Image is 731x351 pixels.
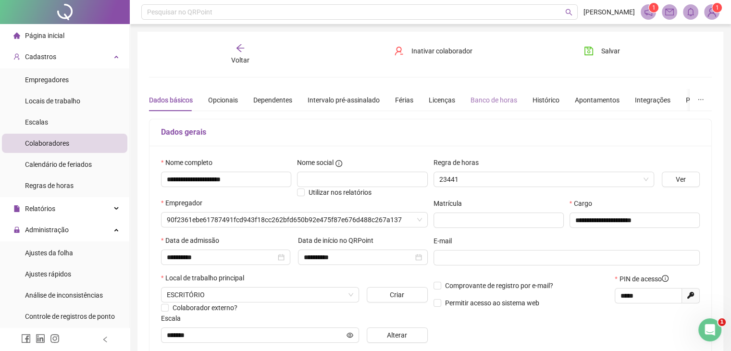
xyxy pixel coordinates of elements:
[25,139,69,147] span: Colaboradores
[690,89,712,111] button: ellipsis
[662,172,700,187] button: Ver
[25,53,56,61] span: Cadastros
[387,330,407,340] span: Alterar
[601,46,620,56] span: Salvar
[575,95,619,105] div: Apontamentos
[161,273,250,283] label: Local de trabalho principal
[445,282,553,289] span: Comprovante de registro por e-mail?
[635,95,670,105] div: Integrações
[583,7,635,17] span: [PERSON_NAME]
[308,95,380,105] div: Intervalo pré-assinalado
[698,318,721,341] iframe: Intercom live chat
[25,118,48,126] span: Escalas
[161,126,700,138] h5: Dados gerais
[718,318,726,326] span: 1
[161,157,219,168] label: Nome completo
[434,157,485,168] label: Regra de horas
[712,3,722,13] sup: Atualize o seu contato no menu Meus Dados
[434,198,468,209] label: Matrícula
[390,289,404,300] span: Criar
[25,249,73,257] span: Ajustes da folha
[395,95,413,105] div: Férias
[649,3,658,13] sup: 1
[471,95,517,105] div: Banco de horas
[167,213,422,227] span: 90f2361ebe61787491fcd943f18cc262bfd650b92e475f87e676d488c267a137
[577,43,627,59] button: Salvar
[434,236,458,246] label: E-mail
[102,336,109,343] span: left
[149,95,193,105] div: Dados básicos
[445,299,539,307] span: Permitir acesso ao sistema web
[25,32,64,39] span: Página inicial
[662,275,669,282] span: info-circle
[697,96,704,103] span: ellipsis
[21,334,31,343] span: facebook
[25,161,92,168] span: Calendário de feriados
[619,274,669,284] span: PIN de acesso
[429,95,455,105] div: Licenças
[298,235,380,246] label: Data de início no QRPoint
[25,76,69,84] span: Empregadores
[394,46,404,56] span: user-delete
[235,43,245,53] span: arrow-left
[167,288,353,302] span: RUA OZÓRIO GUIMARÃES 1557 CENTRO
[716,4,719,11] span: 1
[347,332,353,338] span: eye
[367,287,428,302] button: Criar
[13,53,20,60] span: user-add
[13,226,20,233] span: lock
[161,198,209,208] label: Empregador
[25,182,74,189] span: Regras de horas
[686,95,723,105] div: Preferências
[25,205,55,213] span: Relatórios
[686,8,695,16] span: bell
[208,95,238,105] div: Opcionais
[13,32,20,39] span: home
[173,304,237,312] span: Colaborador externo?
[253,95,292,105] div: Dependentes
[705,5,719,19] img: 78113
[387,43,480,59] button: Inativar colaborador
[309,188,372,196] span: Utilizar nos relatórios
[439,172,648,187] span: 23441
[652,4,656,11] span: 1
[25,313,115,320] span: Controle de registros de ponto
[13,205,20,212] span: file
[533,95,559,105] div: Histórico
[297,157,334,168] span: Nome social
[25,97,80,105] span: Locais de trabalho
[161,313,187,324] label: Escala
[50,334,60,343] span: instagram
[36,334,45,343] span: linkedin
[565,9,572,16] span: search
[584,46,594,56] span: save
[25,270,71,278] span: Ajustes rápidos
[676,174,686,185] span: Ver
[665,8,674,16] span: mail
[570,198,598,209] label: Cargo
[161,235,225,246] label: Data de admissão
[644,8,653,16] span: notification
[231,56,249,64] span: Voltar
[335,160,342,167] span: info-circle
[25,291,103,299] span: Análise de inconsistências
[367,327,428,343] button: Alterar
[25,226,69,234] span: Administração
[411,46,472,56] span: Inativar colaborador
